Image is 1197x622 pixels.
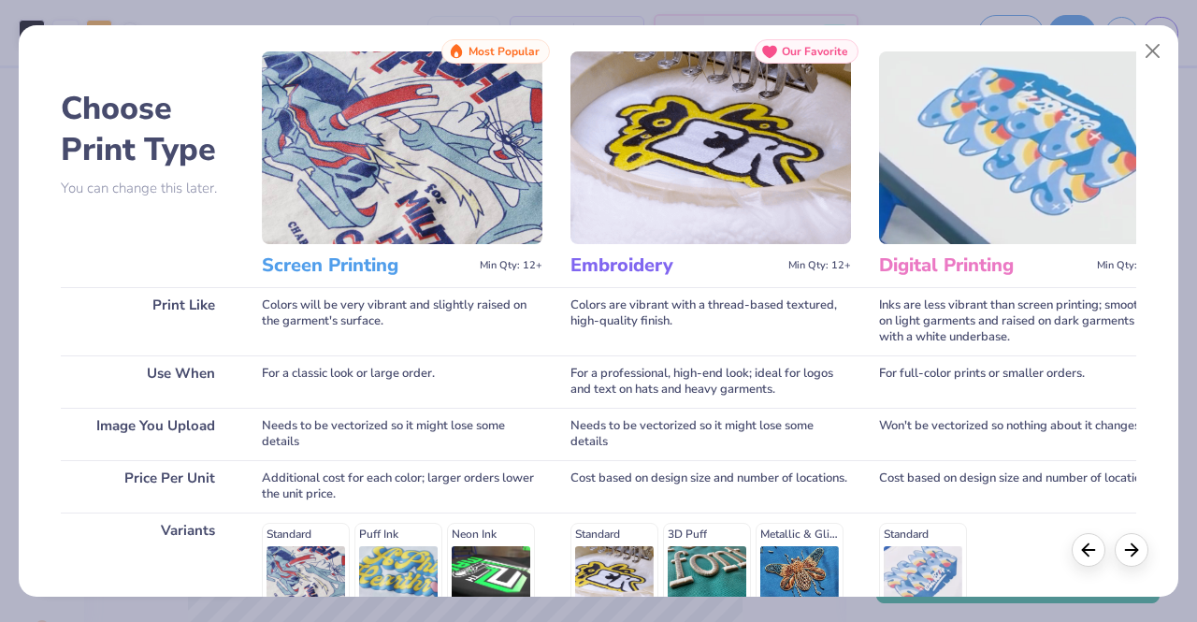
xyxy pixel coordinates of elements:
[61,181,234,196] p: You can change this later.
[879,408,1160,460] div: Won't be vectorized so nothing about it changes
[570,460,851,513] div: Cost based on design size and number of locations.
[61,408,234,460] div: Image You Upload
[570,355,851,408] div: For a professional, high-end look; ideal for logos and text on hats and heavy garments.
[879,460,1160,513] div: Cost based on design size and number of locations.
[469,45,540,58] span: Most Popular
[480,259,542,272] span: Min Qty: 12+
[61,460,234,513] div: Price Per Unit
[879,355,1160,408] div: For full-color prints or smaller orders.
[61,355,234,408] div: Use When
[262,287,542,355] div: Colors will be very vibrant and slightly raised on the garment's surface.
[782,45,848,58] span: Our Favorite
[570,253,781,278] h3: Embroidery
[879,253,1089,278] h3: Digital Printing
[879,287,1160,355] div: Inks are less vibrant than screen printing; smooth on light garments and raised on dark garments ...
[262,51,542,244] img: Screen Printing
[570,287,851,355] div: Colors are vibrant with a thread-based textured, high-quality finish.
[570,408,851,460] div: Needs to be vectorized so it might lose some details
[262,355,542,408] div: For a classic look or large order.
[788,259,851,272] span: Min Qty: 12+
[61,287,234,355] div: Print Like
[1135,34,1171,69] button: Close
[61,88,234,170] h2: Choose Print Type
[570,51,851,244] img: Embroidery
[879,51,1160,244] img: Digital Printing
[262,253,472,278] h3: Screen Printing
[262,460,542,513] div: Additional cost for each color; larger orders lower the unit price.
[262,408,542,460] div: Needs to be vectorized so it might lose some details
[1097,259,1160,272] span: Min Qty: 12+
